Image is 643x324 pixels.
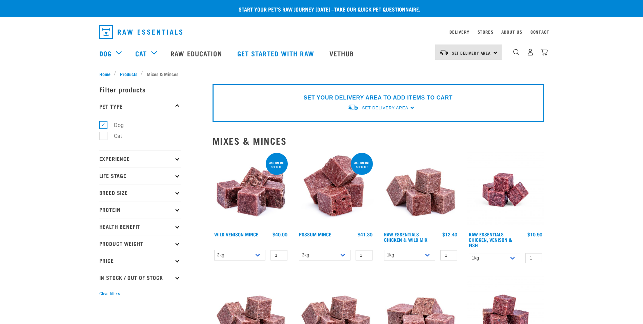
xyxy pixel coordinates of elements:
p: Protein [99,201,181,218]
span: Home [99,70,110,77]
div: 3kg online special! [351,158,373,172]
a: take our quick pet questionnaire. [334,7,420,11]
p: SET YOUR DELIVERY AREA TO ADD ITEMS TO CART [304,94,453,102]
div: 3kg online special! [266,158,288,172]
input: 1 [525,253,542,264]
p: Experience [99,150,181,167]
img: user.png [527,49,534,56]
p: In Stock / Out Of Stock [99,269,181,286]
img: Chicken Venison mix 1655 [467,151,544,229]
input: 1 [356,250,373,260]
img: Pile Of Cubed Wild Venison Mince For Pets [213,151,289,229]
img: 1102 Possum Mince 01 [297,151,374,229]
p: Product Weight [99,235,181,252]
img: home-icon-1@2x.png [513,49,520,55]
a: Vethub [323,40,363,67]
h2: Mixes & Minces [213,136,544,146]
input: 1 [270,250,287,260]
nav: dropdown navigation [94,22,549,41]
div: $41.30 [358,232,373,237]
a: Dog [99,48,112,58]
a: Raw Essentials Chicken, Venison & Fish [469,233,512,246]
a: Possum Mince [299,233,331,235]
div: $12.40 [442,232,457,237]
p: Price [99,252,181,269]
img: Raw Essentials Logo [99,25,182,39]
img: Pile Of Cubed Chicken Wild Meat Mix [382,151,459,229]
a: About Us [501,31,522,33]
span: Set Delivery Area [452,52,491,54]
img: van-moving.png [439,49,448,55]
img: van-moving.png [348,104,359,111]
label: Dog [103,121,126,129]
a: Contact [530,31,549,33]
p: Health Benefit [99,218,181,235]
p: Life Stage [99,167,181,184]
a: Home [99,70,114,77]
span: Set Delivery Area [362,106,408,110]
img: home-icon@2x.png [541,49,548,56]
a: Get started with Raw [230,40,323,67]
nav: breadcrumbs [99,70,544,77]
a: Cat [135,48,147,58]
button: Clear filters [99,291,120,297]
a: Raw Essentials Chicken & Wild Mix [384,233,427,241]
div: $10.90 [527,232,542,237]
a: Stores [478,31,494,33]
p: Filter products [99,81,181,98]
label: Cat [103,132,125,140]
a: Wild Venison Mince [214,233,258,235]
p: Breed Size [99,184,181,201]
input: 1 [440,250,457,260]
p: Pet Type [99,98,181,115]
a: Raw Education [164,40,230,67]
a: Products [116,70,141,77]
span: Products [120,70,137,77]
a: Delivery [449,31,469,33]
div: $40.00 [273,232,287,237]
